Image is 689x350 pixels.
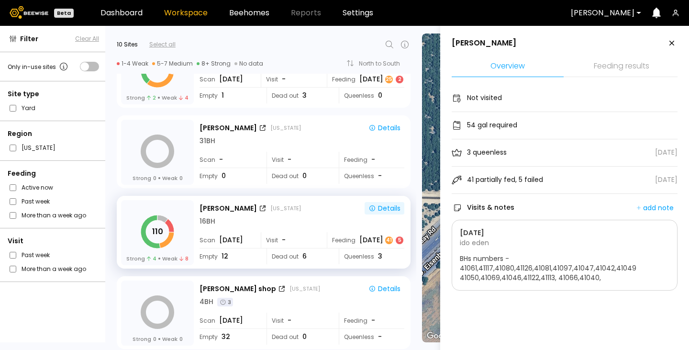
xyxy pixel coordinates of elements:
[359,61,407,67] div: North to South
[200,123,257,133] div: [PERSON_NAME]
[359,235,404,245] div: [DATE]
[339,168,404,184] div: Queenless
[655,175,678,185] div: [DATE]
[149,40,176,49] div: Select all
[8,61,69,72] div: Only in-use sites
[222,90,224,101] span: 1
[200,203,257,214] div: [PERSON_NAME]
[147,94,156,102] span: 2
[467,147,507,158] div: 3 queenless
[200,71,260,87] div: Scan
[200,297,213,307] div: 4 BH
[452,202,514,214] div: Visits & notes
[153,335,156,343] span: 0
[222,171,226,181] span: 0
[8,89,99,99] div: Site type
[424,330,456,342] a: Open this area in Google Maps (opens a new window)
[200,284,276,294] div: [PERSON_NAME] shop
[229,9,269,17] a: Beehomes
[396,237,403,244] div: 5
[467,93,502,103] div: Not visited
[200,136,215,146] div: 31 BH
[396,76,403,83] div: 2
[368,124,400,132] div: Details
[467,120,517,130] div: 54 gal required
[152,226,163,237] tspan: 110
[261,232,326,248] div: Visit
[100,9,143,17] a: Dashboard
[371,155,376,165] div: -
[460,228,669,238] div: [DATE]
[288,316,291,326] span: -
[452,38,516,48] div: [PERSON_NAME]
[8,236,99,246] div: Visit
[22,182,53,192] label: Active now
[339,88,404,103] div: Queenless
[126,255,189,262] div: Strong Weak
[22,250,50,260] label: Past week
[460,228,669,248] div: ido eden
[359,74,404,84] div: [DATE]
[302,251,307,261] span: 6
[339,329,404,345] div: Queenless
[365,282,404,295] button: Details
[200,248,260,264] div: Empty
[368,204,400,213] div: Details
[133,174,183,182] div: Strong Weak
[339,248,404,264] div: Queenless
[378,171,382,181] span: -
[371,316,376,326] div: -
[385,237,393,244] div: 41
[267,88,332,103] div: Dead out
[267,168,332,184] div: Dead out
[385,76,393,83] div: 25
[54,9,74,18] div: Beta
[289,285,320,293] div: [US_STATE]
[267,152,332,168] div: Visit
[222,332,230,342] span: 32
[343,9,373,17] a: Settings
[197,60,231,68] div: 8+ Strong
[22,196,50,206] label: Past week
[222,251,228,261] span: 12
[365,202,404,215] button: Details
[200,152,260,168] div: Scan
[339,152,404,168] div: Feeding
[327,232,404,248] div: Feeding
[368,284,400,293] div: Details
[200,232,260,248] div: Scan
[179,255,189,262] span: 8
[566,56,678,77] li: Feeding results
[75,34,99,43] button: Clear All
[327,71,404,87] div: Feeding
[467,175,543,185] div: 41 partially fed, 5 failed
[22,264,86,274] label: More than a week ago
[8,169,99,179] div: Feeding
[219,235,243,245] span: [DATE]
[282,235,286,245] span: -
[636,203,674,212] div: add note
[365,122,404,134] button: Details
[288,155,291,165] span: -
[267,329,332,345] div: Dead out
[291,9,321,17] span: Reports
[200,313,260,328] div: Scan
[302,90,307,101] span: 3
[10,6,48,19] img: Beewise logo
[378,251,382,261] span: 3
[633,201,678,215] button: add note
[452,56,564,77] li: Overview
[152,60,193,68] div: 5-7 Medium
[378,332,382,342] span: -
[234,60,263,68] div: No data
[179,174,183,182] span: 0
[219,155,223,165] span: -
[302,332,307,342] span: 0
[424,330,456,342] img: Google
[20,34,38,44] span: Filter
[164,9,208,17] a: Workspace
[339,313,404,328] div: Feeding
[126,94,189,102] div: Strong Weak
[270,124,301,132] div: [US_STATE]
